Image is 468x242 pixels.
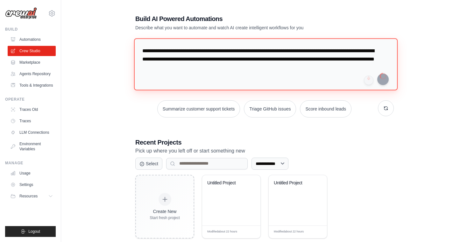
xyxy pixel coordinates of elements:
div: Untitled Project [274,180,312,186]
button: Triage GitHub issues [244,100,296,117]
a: Marketplace [8,57,56,68]
p: Pick up where you left off or start something new [135,147,394,155]
h3: Recent Projects [135,138,394,147]
a: LLM Connections [8,127,56,138]
span: Edit [245,230,251,234]
h1: Build AI Powered Automations [135,14,349,23]
span: Modified about 22 hours [274,230,304,234]
a: Agents Repository [8,69,56,79]
a: Usage [8,168,56,178]
a: Environment Variables [8,139,56,154]
div: Untitled Project [207,180,246,186]
a: Traces [8,116,56,126]
div: Build [5,27,56,32]
div: Create New [150,208,180,215]
span: Resources [19,194,38,199]
button: Logout [5,226,56,237]
button: Score inbound leads [300,100,351,117]
a: Tools & Integrations [8,80,56,90]
button: Resources [8,191,56,201]
a: Traces Old [8,104,56,115]
a: Settings [8,180,56,190]
button: Select [135,158,162,170]
a: Automations [8,34,56,45]
div: Operate [5,97,56,102]
iframe: Chat Widget [436,211,468,242]
a: Crew Studio [8,46,56,56]
span: Modified about 22 hours [207,230,237,234]
img: Logo [5,7,37,19]
div: Manage [5,160,56,166]
span: Edit [312,230,317,234]
p: Describe what you want to automate and watch AI create intelligent workflows for you [135,25,349,31]
button: Click to speak your automation idea [364,75,373,85]
button: Summarize customer support tickets [157,100,240,117]
button: Get new suggestions [378,100,394,116]
div: Start fresh project [150,215,180,220]
span: Logout [28,229,40,234]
